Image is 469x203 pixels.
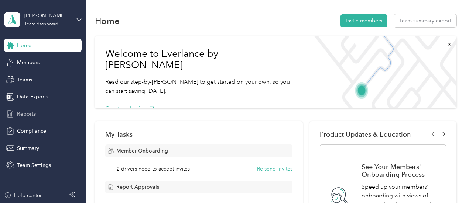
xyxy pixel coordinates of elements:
p: Read our step-by-[PERSON_NAME] to get started on your own, so you can start saving [DATE]. [105,77,298,95]
span: Home [17,42,31,49]
h1: Home [95,17,120,25]
span: Reports [17,110,36,118]
span: Member Onboarding [116,147,168,155]
div: My Tasks [105,130,293,138]
span: Data Exports [17,93,48,101]
span: Members [17,59,40,66]
span: 2 drivers need to accept invites [117,165,190,173]
span: Summary [17,144,39,152]
iframe: Everlance-gr Chat Button Frame [428,162,469,203]
button: Re-send invites [257,165,292,173]
div: Team dashboard [24,22,58,27]
h1: See Your Members' Onboarding Process [362,163,438,178]
span: Compliance [17,127,46,135]
button: Invite members [340,14,387,27]
span: Team Settings [17,161,51,169]
button: Get started guide [105,105,154,112]
button: Help center [4,192,42,199]
h1: Welcome to Everlance by [PERSON_NAME] [105,48,298,71]
div: [PERSON_NAME] [24,12,71,20]
span: Product Updates & Education [320,130,411,138]
button: Team summary export [394,14,456,27]
img: Welcome to everlance [308,36,456,108]
span: Report Approvals [116,183,159,191]
span: Teams [17,76,32,84]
